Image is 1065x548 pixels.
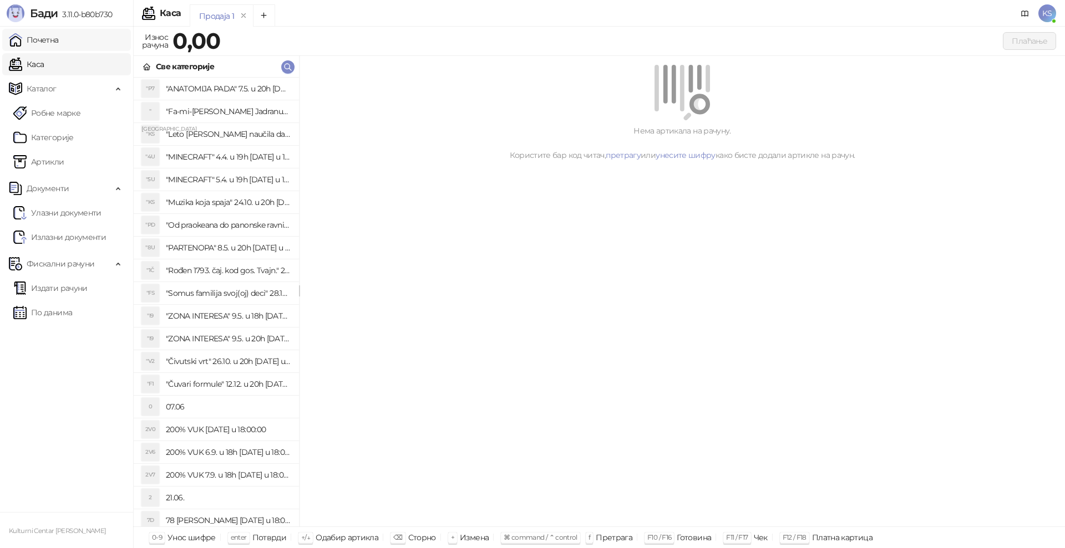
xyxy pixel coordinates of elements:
a: Издати рачуни [13,277,88,299]
div: grid [134,78,299,526]
div: 7D [141,511,159,529]
h4: "Od praokeana do panonske ravnice" 16.2. [DATE] u 17:00:00 [166,216,290,234]
strong: 0,00 [173,27,220,54]
h4: "PARTENOPA" 8.5. u 20h [DATE] u 20:00:00 [166,239,290,257]
div: Чек [754,530,768,545]
div: 2 [141,489,159,506]
span: Каталог [27,78,57,100]
div: Готовина [677,530,711,545]
h4: "Somus familija svoj(oj) deci" 28.10. u 20h [DATE] u 20:00:00 [166,284,290,302]
span: f [589,533,590,541]
a: Категорије [13,126,74,148]
div: "5U [141,171,159,188]
h4: "ZONA INTERESA" 9.5. u 20h [DATE] u 20:00:00 [166,330,290,347]
span: Бади [30,7,58,20]
div: "PD [141,216,159,234]
div: 2V6 [141,443,159,461]
h4: 200% VUK 7.9. u 18h [DATE] u 18:00:00 [166,466,290,484]
h4: "Čivutski vrt" 26.10. u 20h [DATE] u 20:00:00 [166,352,290,370]
div: Унос шифре [168,530,216,545]
span: enter [231,533,247,541]
span: F12 / F18 [783,533,807,541]
div: Нема артикала на рачуну. Користите бар код читач, или како бисте додали артикле на рачун. [313,125,1052,161]
small: Kulturni Centar [PERSON_NAME] [9,527,106,535]
span: F10 / F16 [647,533,671,541]
div: "KS [141,125,159,143]
span: ↑/↓ [301,533,310,541]
a: Документација [1016,4,1034,22]
img: Logo [7,4,24,22]
span: Документи [27,177,69,199]
a: Ulazni dokumentiУлазни документи [13,202,102,224]
a: По данима [13,301,72,324]
div: "8U [141,239,159,257]
div: 2V0 [141,421,159,438]
span: 0-9 [152,533,162,541]
div: Износ рачуна [140,30,170,52]
span: ⌫ [393,533,402,541]
span: F11 / F17 [726,533,748,541]
div: "I9 [141,307,159,325]
h4: "MINECRAFT" 5.4. u 19h [DATE] u 19:00:00 [166,171,290,188]
h4: 200% VUK 6.9. u 18h [DATE] u 18:00:00 [166,443,290,461]
div: Претрага [596,530,632,545]
div: "F1 [141,375,159,393]
h4: "ZONA INTERESA" 9.5. u 18h [DATE] u 18:00:00 [166,307,290,325]
a: Каса [9,53,44,75]
h4: 07.06 [166,398,290,416]
div: Платна картица [812,530,873,545]
h4: "Fa-mi-[PERSON_NAME] Jadranu" 27.10. u 20h [DATE] u 20:00:00 [166,103,290,120]
div: Сторно [408,530,436,545]
div: Потврди [252,530,287,545]
span: Фискални рачуни [27,253,94,275]
div: "1Č [141,262,159,279]
button: remove [236,11,251,21]
div: Све категорије [156,60,214,73]
h4: "Rođen 1793. čaj. kod gos. Tvajn." 25.10. u 20h [DATE] u 20:00:00 [166,262,290,279]
h4: "ANATOMIJA PADA" 7.5. u 20h [DATE] u 20:00:00 [166,80,290,98]
a: ArtikliАртикли [13,151,64,173]
div: "I9 [141,330,159,347]
a: унесите шифру [656,150,716,160]
h4: 21.06. [166,489,290,506]
div: Измена [460,530,489,545]
button: Add tab [253,4,275,27]
h4: "Čuvari formule" 12.12. u 20h [DATE] u 20:00:00 [166,375,290,393]
span: KS [1038,4,1056,22]
h4: "MINECRAFT" 4.4. u 19h [DATE] u 19:00:00 [166,148,290,166]
h4: 78 [PERSON_NAME] [DATE] u 18:00:00 [166,511,290,529]
div: "FS [141,284,159,302]
a: претрагу [606,150,641,160]
div: "4U [141,148,159,166]
div: Одабир артикла [316,530,378,545]
div: "P7 [141,80,159,98]
a: Почетна [9,29,59,51]
button: Плаћање [1003,32,1056,50]
span: ⌘ command / ⌃ control [504,533,577,541]
a: Робне марке [13,102,80,124]
span: + [451,533,454,541]
a: Излазни документи [13,226,106,248]
span: 3.11.0-b80b730 [58,9,112,19]
h4: "Leto [PERSON_NAME] naučila da letim" 12.12. u 18h [DATE] u 18:00:00 [166,125,290,143]
h4: "Muzika koja spaja" 24.10. u 20h [DATE] u 20:00:00 [166,193,290,211]
div: "[GEOGRAPHIC_DATA] [141,103,159,120]
div: "KS [141,193,159,211]
div: Продаја 1 [199,10,234,22]
div: 2V7 [141,466,159,484]
div: "V2 [141,352,159,370]
div: Каса [160,9,181,18]
h4: 200% VUK [DATE] u 18:00:00 [166,421,290,438]
div: 0 [141,398,159,416]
